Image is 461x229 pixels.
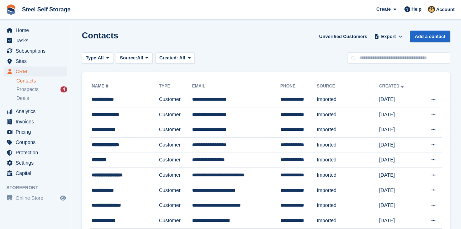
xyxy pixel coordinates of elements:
[16,106,58,116] span: Analytics
[159,107,192,122] td: Customer
[116,52,153,64] button: Source: All
[82,52,113,64] button: Type: All
[379,183,419,198] td: [DATE]
[16,36,58,46] span: Tasks
[379,84,405,89] a: Created
[4,117,67,127] a: menu
[159,55,178,60] span: Created:
[16,46,58,56] span: Subscriptions
[16,56,58,66] span: Sites
[379,107,419,122] td: [DATE]
[317,153,379,168] td: Imported
[159,122,192,138] td: Customer
[4,127,67,137] a: menu
[316,31,370,42] a: Unverified Customers
[19,4,73,15] a: Steel Self Storage
[379,198,419,213] td: [DATE]
[59,194,67,202] a: Preview store
[4,158,67,168] a: menu
[4,25,67,35] a: menu
[4,36,67,46] a: menu
[4,66,67,76] a: menu
[6,184,71,191] span: Storefront
[120,54,137,62] span: Source:
[179,55,185,60] span: All
[280,81,317,92] th: Phone
[82,31,118,40] h1: Contacts
[373,31,404,42] button: Export
[317,92,379,107] td: Imported
[436,6,455,13] span: Account
[16,127,58,137] span: Pricing
[317,107,379,122] td: Imported
[4,137,67,147] a: menu
[16,168,58,178] span: Capital
[381,33,396,40] span: Export
[317,183,379,198] td: Imported
[16,193,58,203] span: Online Store
[159,81,192,92] th: Type
[98,54,104,62] span: All
[6,4,16,15] img: stora-icon-8386f47178a22dfd0bd8f6a31ec36ba5ce8667c1dd55bd0f319d3a0aa187defe.svg
[412,6,422,13] span: Help
[4,168,67,178] a: menu
[16,148,58,158] span: Protection
[317,137,379,153] td: Imported
[159,137,192,153] td: Customer
[137,54,143,62] span: All
[317,168,379,183] td: Imported
[379,137,419,153] td: [DATE]
[317,122,379,138] td: Imported
[317,198,379,213] td: Imported
[159,213,192,228] td: Customer
[16,25,58,35] span: Home
[60,86,67,92] div: 4
[317,213,379,228] td: Imported
[16,137,58,147] span: Coupons
[428,6,435,13] img: James Steel
[376,6,391,13] span: Create
[16,78,67,84] a: Contacts
[4,148,67,158] a: menu
[4,106,67,116] a: menu
[379,122,419,138] td: [DATE]
[159,92,192,107] td: Customer
[159,198,192,213] td: Customer
[379,168,419,183] td: [DATE]
[159,168,192,183] td: Customer
[16,86,67,93] a: Prospects 4
[159,183,192,198] td: Customer
[16,95,29,102] span: Deals
[379,92,419,107] td: [DATE]
[410,31,450,42] a: Add a contact
[16,86,38,93] span: Prospects
[86,54,98,62] span: Type:
[16,117,58,127] span: Invoices
[16,66,58,76] span: CRM
[379,153,419,168] td: [DATE]
[159,153,192,168] td: Customer
[16,158,58,168] span: Settings
[317,81,379,92] th: Source
[4,46,67,56] a: menu
[192,81,280,92] th: Email
[4,193,67,203] a: menu
[155,52,195,64] button: Created: All
[4,56,67,66] a: menu
[379,213,419,228] td: [DATE]
[92,84,110,89] a: Name
[16,95,67,102] a: Deals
